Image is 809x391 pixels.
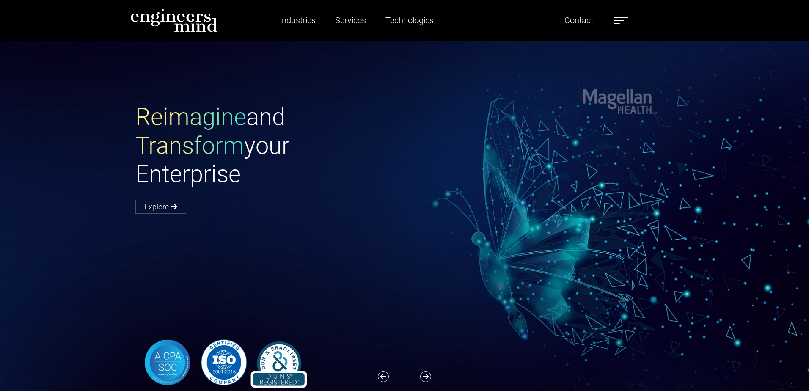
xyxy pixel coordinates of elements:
[276,11,319,30] a: Industries
[382,11,437,30] a: Technologies
[135,132,244,160] span: Transform
[130,8,217,32] img: logo
[135,200,186,214] a: Explore
[135,103,404,188] h1: and your Enterprise
[332,11,369,30] a: Services
[561,11,597,30] a: Contact
[135,337,311,388] img: banner-logo
[135,103,246,131] span: Reimagine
